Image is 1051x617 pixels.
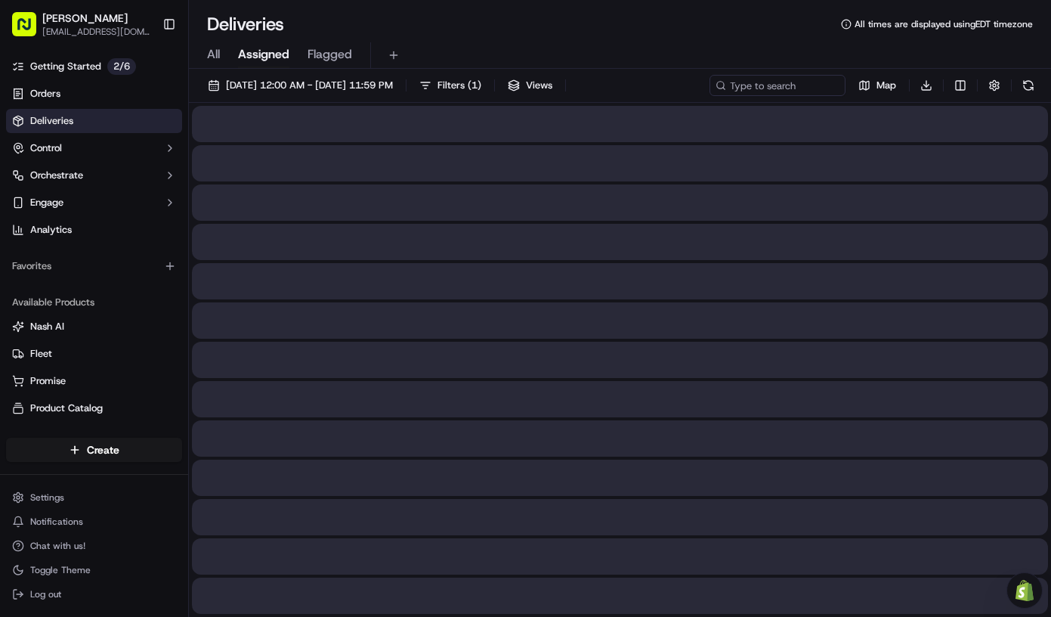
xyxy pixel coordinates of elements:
[30,87,60,101] span: Orders
[30,169,83,182] span: Orchestrate
[709,75,845,96] input: Type to search
[30,223,72,237] span: Analytics
[6,6,156,42] button: [PERSON_NAME][EMAIL_ADDRESS][DOMAIN_NAME]
[437,79,481,92] span: Filters
[30,196,63,209] span: Engage
[42,11,128,26] button: [PERSON_NAME]
[6,54,182,79] a: Getting Started2/6
[413,75,488,96] button: Filters(1)
[1018,75,1039,96] button: Refresh
[6,218,182,242] a: Analytics
[6,369,182,393] button: Promise
[12,402,176,415] a: Product Catalog
[876,79,896,92] span: Map
[30,374,66,388] span: Promise
[30,402,103,415] span: Product Catalog
[6,584,182,605] button: Log out
[30,60,101,73] span: Getting Started
[6,560,182,581] button: Toggle Theme
[107,58,136,75] p: 2 / 6
[30,320,64,333] span: Nash AI
[6,109,182,133] a: Deliveries
[30,588,61,600] span: Log out
[852,75,903,96] button: Map
[501,75,559,96] button: Views
[42,26,150,38] button: [EMAIL_ADDRESS][DOMAIN_NAME]
[6,191,182,215] button: Engage
[30,564,91,576] span: Toggle Theme
[6,315,182,339] button: Nash AI
[855,18,1033,30] span: All times are displayed using EDT timezone
[207,12,284,36] h1: Deliveries
[6,82,182,106] a: Orders
[226,79,393,92] span: [DATE] 12:00 AM - [DATE] 11:59 PM
[308,45,352,64] span: Flagged
[12,347,176,361] a: Fleet
[30,114,73,128] span: Deliveries
[6,254,182,278] div: Favorites
[87,442,119,457] span: Create
[6,136,182,160] button: Control
[526,79,552,92] span: Views
[30,516,83,528] span: Notifications
[201,75,400,96] button: [DATE] 12:00 AM - [DATE] 11:59 PM
[6,535,182,557] button: Chat with us!
[30,347,52,361] span: Fleet
[12,320,176,333] a: Nash AI
[30,540,85,552] span: Chat with us!
[6,163,182,188] button: Orchestrate
[6,396,182,420] button: Product Catalog
[12,374,176,388] a: Promise
[6,511,182,532] button: Notifications
[468,79,481,92] span: ( 1 )
[6,438,182,462] button: Create
[207,45,220,64] span: All
[30,491,64,504] span: Settings
[6,342,182,366] button: Fleet
[6,290,182,315] div: Available Products
[30,141,62,155] span: Control
[238,45,289,64] span: Assigned
[6,487,182,508] button: Settings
